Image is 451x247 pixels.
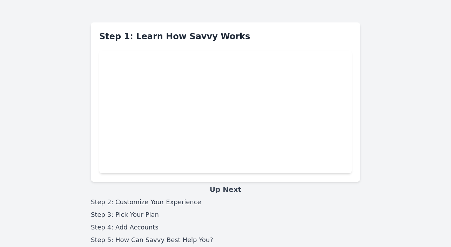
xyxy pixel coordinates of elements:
li: Step 2: Customize Your Experience [91,197,360,207]
h3: Up Next [91,185,360,194]
iframe: Savvy Debt Payoff Planner Instructional Video [99,51,352,173]
li: Step 3: Pick Your Plan [91,210,360,220]
li: Step 5: How Can Savvy Best Help You? [91,235,360,245]
li: Step 4: Add Accounts [91,222,360,232]
h2: Step 1: Learn How Savvy Works [99,31,352,42]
